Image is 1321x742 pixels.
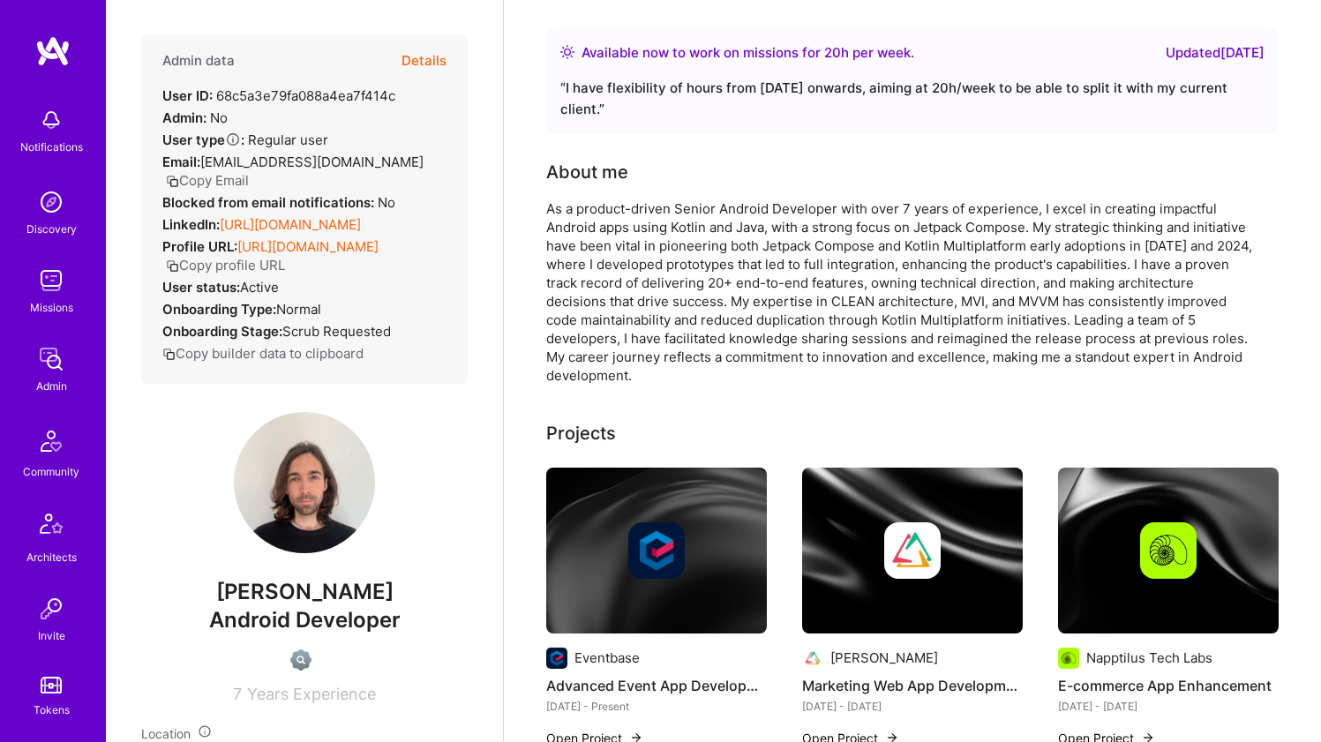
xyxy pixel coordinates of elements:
[560,45,574,59] img: Availability
[26,220,77,238] div: Discovery
[1140,522,1197,579] img: Company logo
[546,199,1252,385] div: As a product-driven Senior Android Developer with over 7 years of experience, I excel in creating...
[36,377,67,395] div: Admin
[1058,648,1079,669] img: Company logo
[1166,42,1265,64] div: Updated [DATE]
[166,171,249,190] button: Copy Email
[162,131,328,149] div: Regular user
[162,87,213,104] strong: User ID:
[234,412,375,553] img: User Avatar
[141,579,468,605] span: [PERSON_NAME]
[574,648,640,667] div: Eventbase
[162,344,364,363] button: Copy builder data to clipboard
[162,131,244,148] strong: User type :
[200,154,424,170] span: [EMAIL_ADDRESS][DOMAIN_NAME]
[1086,648,1212,667] div: Napptilus Tech Labs
[830,648,938,667] div: [PERSON_NAME]
[546,420,616,446] div: Projects
[220,216,361,233] a: [URL][DOMAIN_NAME]
[34,184,69,220] img: discovery
[582,42,914,64] div: Available now to work on missions for h per week .
[162,301,276,318] strong: Onboarding Type:
[1058,697,1279,716] div: [DATE] - [DATE]
[209,607,401,633] span: Android Developer
[546,468,767,633] img: cover
[30,298,73,317] div: Missions
[162,216,220,233] strong: LinkedIn:
[30,420,72,462] img: Community
[802,674,1023,697] h4: Marketing Web App Development
[628,522,685,579] img: Company logo
[162,194,378,211] strong: Blocked from email notifications:
[41,677,62,693] img: tokens
[560,78,1265,120] div: “ I have flexibility of hours from [DATE] onwards, aiming at 20h/week to be able to split it with...
[802,648,823,669] img: Company logo
[225,131,241,147] i: Help
[247,685,376,703] span: Years Experience
[546,674,767,697] h4: Advanced Event App Development
[34,341,69,377] img: admin teamwork
[162,238,237,255] strong: Profile URL:
[166,259,179,273] i: icon Copy
[162,53,235,69] h4: Admin data
[34,701,70,719] div: Tokens
[546,159,628,185] div: About me
[162,154,200,170] strong: Email:
[282,323,391,340] span: Scrub Requested
[162,193,395,212] div: No
[162,109,206,126] strong: Admin:
[402,35,447,86] button: Details
[162,279,240,296] strong: User status:
[34,263,69,298] img: teamwork
[290,649,311,671] img: Not Scrubbed
[34,102,69,138] img: bell
[824,44,841,61] span: 20
[20,138,83,156] div: Notifications
[35,35,71,67] img: logo
[233,685,242,703] span: 7
[546,697,767,716] div: [DATE] - Present
[26,548,77,566] div: Architects
[546,648,567,669] img: Company logo
[166,175,179,188] i: icon Copy
[162,348,176,361] i: icon Copy
[802,468,1023,633] img: cover
[34,591,69,626] img: Invite
[38,626,65,645] div: Invite
[1058,468,1279,633] img: cover
[30,506,72,548] img: Architects
[237,238,379,255] a: [URL][DOMAIN_NAME]
[802,697,1023,716] div: [DATE] - [DATE]
[162,323,282,340] strong: Onboarding Stage:
[162,86,395,105] div: 68c5a3e79fa088a4ea7f414c
[23,462,79,481] div: Community
[884,522,941,579] img: Company logo
[162,109,228,127] div: No
[1058,674,1279,697] h4: E-commerce App Enhancement
[166,256,285,274] button: Copy profile URL
[240,279,279,296] span: Active
[276,301,321,318] span: normal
